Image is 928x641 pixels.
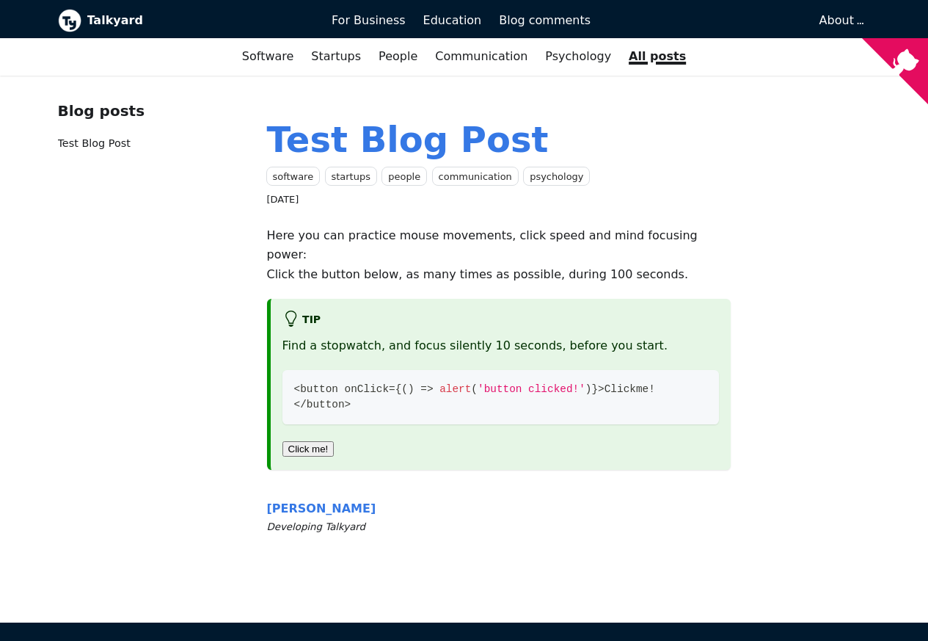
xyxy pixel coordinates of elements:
span: > [598,383,604,395]
a: Blog comments [490,8,599,33]
h5: tip [282,311,720,330]
a: Test Blog Post [58,137,131,149]
span: Blog comments [499,13,591,27]
small: Developing Talkyard [267,519,731,535]
span: = [389,383,395,395]
span: ( [471,383,478,395]
img: Talkyard logo [58,9,81,32]
a: Startups [302,44,370,69]
span: Click [604,383,636,395]
nav: Blog recent posts navigation [58,99,244,164]
span: / [300,399,307,410]
span: me [636,383,648,395]
button: Click me! [282,441,335,457]
a: software [266,167,321,186]
div: Blog posts [58,99,244,123]
span: } [591,383,598,395]
span: { [395,383,402,395]
a: psychology [523,167,590,186]
span: ! [648,383,655,395]
span: [PERSON_NAME] [267,501,376,515]
p: Find a stopwatch, and focus silently 10 seconds, before you start. [282,336,720,355]
span: < [294,399,301,410]
a: people [381,167,427,186]
span: ( [401,383,408,395]
span: alert [439,383,471,395]
a: Talkyard logoTalkyard [58,9,311,32]
a: About [819,13,862,27]
a: Communication [426,44,536,69]
a: Software [233,44,303,69]
p: Here you can practice mouse movements, click speed and mind focusing power: Click the button belo... [267,226,731,284]
span: ) [408,383,414,395]
a: Psychology [536,44,620,69]
a: startups [325,167,377,186]
a: For Business [323,8,414,33]
a: Education [414,8,491,33]
a: People [370,44,426,69]
time: [DATE] [267,194,299,205]
span: Education [423,13,482,27]
a: All posts [620,44,695,69]
span: For Business [332,13,406,27]
span: ) [585,383,592,395]
span: > [345,399,351,410]
span: 'button clicked!' [478,383,585,395]
span: < [294,383,301,395]
a: communication [432,167,519,186]
span: button onClick [300,383,389,395]
span: button [307,399,345,410]
span: => [420,383,433,395]
b: Talkyard [87,11,311,30]
a: Test Blog Post [267,119,549,160]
